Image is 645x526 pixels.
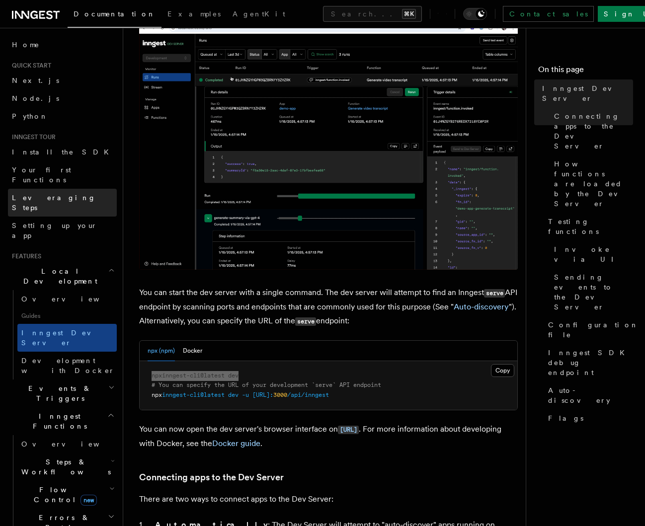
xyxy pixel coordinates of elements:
a: Python [8,107,117,125]
button: Copy [491,364,514,377]
span: Next.js [12,76,59,84]
span: Setting up your app [12,222,97,239]
span: Python [12,112,48,120]
a: Inngest SDK debug endpoint [544,344,633,381]
span: [URL]: [252,391,273,398]
h4: On this page [538,64,633,79]
span: Documentation [74,10,156,18]
kbd: ⌘K [402,9,416,19]
div: Local Development [8,290,117,379]
span: Connecting apps to the Dev Server [554,111,633,151]
span: 3000 [273,391,287,398]
span: Steps & Workflows [17,457,111,477]
span: Overview [21,440,124,448]
span: Node.js [12,94,59,102]
button: Toggle dark mode [463,8,487,20]
a: Connecting apps to the Dev Server [550,107,633,155]
a: AgentKit [227,3,291,27]
span: Development with Docker [21,357,115,375]
a: Sending events to the Dev Server [550,268,633,316]
a: Node.js [8,89,117,107]
a: Install the SDK [8,143,117,161]
a: Contact sales [503,6,594,22]
span: Configuration file [548,320,639,340]
a: Inngest Dev Server [538,79,633,107]
span: Local Development [8,266,108,286]
span: -u [242,391,249,398]
a: Connecting apps to the Dev Server [139,470,284,484]
p: You can now open the dev server's browser interface on . For more information about developing wi... [139,422,518,451]
span: Examples [167,10,221,18]
span: dev [228,372,239,379]
span: Inngest tour [8,133,56,141]
a: Overview [17,290,117,308]
code: serve [484,289,505,298]
a: Documentation [68,3,161,28]
span: npx [152,372,162,379]
span: Overview [21,295,124,303]
span: # You can specify the URL of your development `serve` API endpoint [152,381,381,388]
button: npx (npm) [148,341,175,361]
button: Inngest Functions [8,407,117,435]
span: new [81,495,97,506]
span: Home [12,40,40,50]
a: Home [8,36,117,54]
span: Inngest Functions [8,411,107,431]
span: /api/inngest [287,391,329,398]
span: Testing functions [548,217,633,236]
button: Events & Triggers [8,379,117,407]
a: Auto-discovery [544,381,633,409]
span: Flow Control [17,485,109,505]
a: How functions are loaded by the Dev Server [550,155,633,213]
p: There are two ways to connect apps to the Dev Server: [139,492,518,506]
span: Sending events to the Dev Server [554,272,633,312]
a: Flags [544,409,633,427]
span: npx [152,391,162,398]
span: Flags [548,413,583,423]
a: Invoke via UI [550,240,633,268]
code: serve [295,317,316,326]
a: Your first Functions [8,161,117,189]
a: Leveraging Steps [8,189,117,217]
a: Auto-discovery [454,302,509,311]
button: Local Development [8,262,117,290]
span: Invoke via UI [554,244,633,264]
a: Docker guide [212,439,260,448]
a: Examples [161,3,227,27]
a: Next.js [8,72,117,89]
span: Install the SDK [12,148,115,156]
span: AgentKit [233,10,285,18]
img: Dev Server Demo [139,12,518,270]
a: Configuration file [544,316,633,344]
a: Testing functions [544,213,633,240]
button: Steps & Workflows [17,453,117,481]
a: [URL] [338,424,359,434]
span: Features [8,252,41,260]
span: Auto-discovery [548,385,633,405]
button: Docker [183,341,202,361]
code: [URL] [338,426,359,434]
span: Guides [17,308,117,324]
span: Inngest Dev Server [542,83,633,103]
a: Development with Docker [17,352,117,379]
span: inngest-cli@latest [162,372,225,379]
a: Setting up your app [8,217,117,244]
a: Overview [17,435,117,453]
button: Search...⌘K [323,6,422,22]
button: Flow Controlnew [17,481,117,509]
span: dev [228,391,239,398]
span: Quick start [8,62,51,70]
span: inngest-cli@latest [162,391,225,398]
a: Inngest Dev Server [17,324,117,352]
span: Inngest SDK debug endpoint [548,348,633,377]
span: Leveraging Steps [12,194,96,212]
span: Inngest Dev Server [21,329,106,347]
span: Your first Functions [12,166,71,184]
span: How functions are loaded by the Dev Server [554,159,633,209]
p: You can start the dev server with a single command. The dev server will attempt to find an Innges... [139,286,518,328]
span: Events & Triggers [8,383,108,403]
